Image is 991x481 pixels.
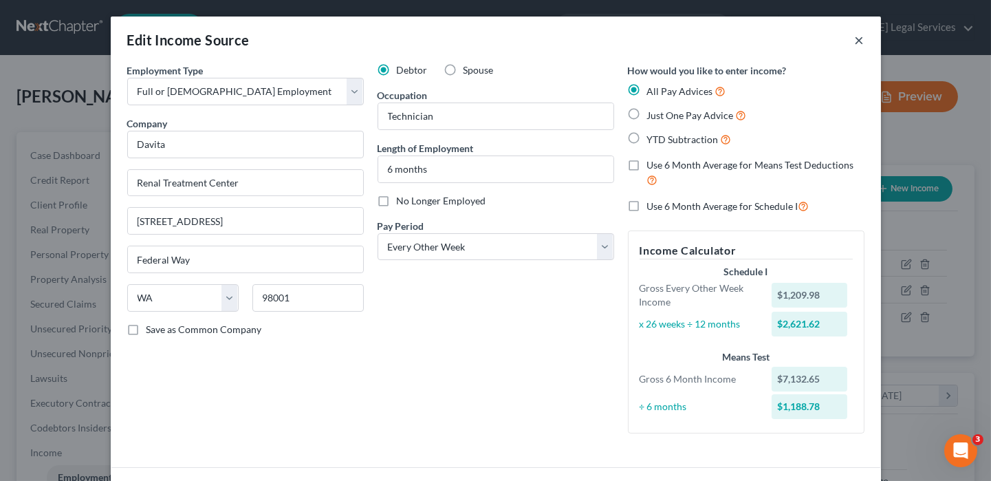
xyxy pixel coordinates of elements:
[640,242,853,259] h5: Income Calculator
[633,400,765,414] div: ÷ 6 months
[378,141,474,156] label: Length of Employment
[464,64,494,76] span: Spouse
[146,323,262,335] span: Save as Common Company
[772,312,847,336] div: $2,621.62
[127,118,168,129] span: Company
[633,317,765,331] div: x 26 weeks ÷ 12 months
[772,394,847,419] div: $1,188.78
[128,208,363,234] input: Unit, Suite, etc...
[647,85,713,97] span: All Pay Advices
[640,350,853,364] div: Means Test
[127,131,364,158] input: Search company by name...
[647,109,734,121] span: Just One Pay Advice
[397,64,428,76] span: Debtor
[252,284,364,312] input: Enter zip...
[944,434,977,467] iframe: Intercom live chat
[378,220,424,232] span: Pay Period
[128,170,363,196] input: Enter address...
[647,159,854,171] span: Use 6 Month Average for Means Test Deductions
[378,156,613,182] input: ex: 2 years
[127,65,204,76] span: Employment Type
[772,283,847,308] div: $1,209.98
[647,200,798,212] span: Use 6 Month Average for Schedule I
[633,372,765,386] div: Gross 6 Month Income
[855,32,864,48] button: ×
[128,246,363,272] input: Enter city...
[972,434,983,445] span: 3
[640,265,853,279] div: Schedule I
[647,133,719,145] span: YTD Subtraction
[772,367,847,392] div: $7,132.65
[628,63,787,78] label: How would you like to enter income?
[397,195,486,206] span: No Longer Employed
[378,103,613,129] input: --
[378,88,428,103] label: Occupation
[127,30,250,50] div: Edit Income Source
[633,281,765,309] div: Gross Every Other Week Income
